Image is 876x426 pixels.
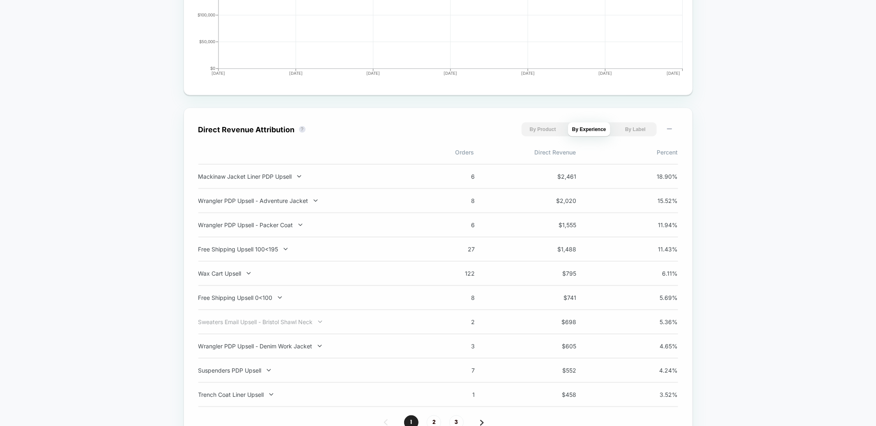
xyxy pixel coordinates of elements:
div: Free Shipping Upsell 0<100 [198,294,414,301]
tspan: [DATE] [521,71,534,76]
span: 7 [438,367,475,374]
div: Wax Cart Upsell [198,270,414,277]
div: Wrangler PDP Upsell - Packer Coat [198,221,414,228]
span: 4.24 % [641,367,678,374]
div: Suspenders PDP Upsell [198,367,414,374]
span: $ 2,461 [540,173,577,180]
span: Orders [372,149,474,156]
span: 1 [438,391,475,398]
span: $ 1,488 [540,246,577,253]
img: pagination forward [480,420,484,426]
div: Free Shipping Upsell 100<195 [198,246,414,253]
span: 4.65 % [641,343,678,350]
span: 11.43 % [641,246,678,253]
span: $ 552 [540,367,577,374]
span: 3 [438,343,475,350]
span: 15.52 % [641,197,678,204]
span: $ 2,020 [540,197,577,204]
tspan: [DATE] [366,71,380,76]
span: $ 1,555 [540,221,577,228]
button: By Experience [568,122,610,136]
span: 11.94 % [641,221,678,228]
span: 8 [438,197,475,204]
button: By Product [522,122,564,136]
tspan: [DATE] [667,71,680,76]
span: 122 [438,270,475,277]
span: 6.11 % [641,270,678,277]
span: 18.90 % [641,173,678,180]
div: Mackinaw Jacket Liner PDP Upsell [198,173,414,180]
button: ? [299,126,306,133]
span: Percent [576,149,678,156]
span: $ 741 [540,294,577,301]
tspan: $50,000 [199,39,215,44]
tspan: [DATE] [598,71,612,76]
span: $ 698 [540,318,577,325]
span: Direct Revenue [474,149,576,156]
span: 6 [438,221,475,228]
span: 6 [438,173,475,180]
span: $ 605 [540,343,577,350]
div: Wrangler PDP Upsell - Adventure Jacket [198,197,414,204]
div: Trench Coat Liner Upsell [198,391,414,398]
tspan: [DATE] [444,71,457,76]
span: 27 [438,246,475,253]
div: Wrangler PDP Upsell - Denim Work Jacket [198,343,414,350]
div: Sweaters Email Upsell - Bristol Shawl Neck [198,318,414,325]
span: 8 [438,294,475,301]
tspan: $0 [210,66,215,71]
tspan: [DATE] [289,71,302,76]
span: $ 795 [540,270,577,277]
span: $ 458 [540,391,577,398]
div: Direct Revenue Attribution [198,125,295,134]
button: By Label [614,122,657,136]
tspan: [DATE] [212,71,225,76]
span: 5.69 % [641,294,678,301]
span: 2 [438,318,475,325]
tspan: $100,000 [198,13,215,18]
span: 3.52 % [641,391,678,398]
span: 5.36 % [641,318,678,325]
